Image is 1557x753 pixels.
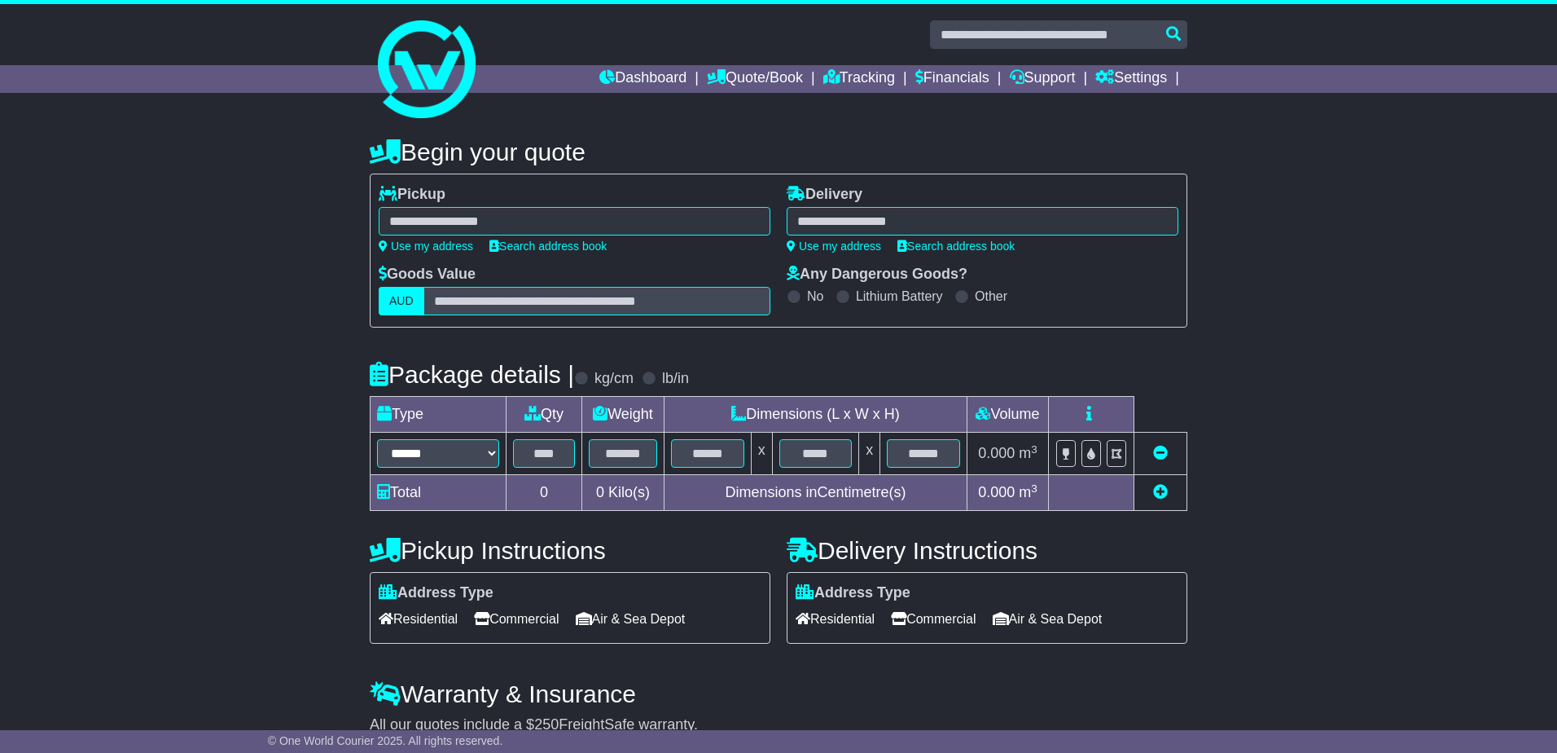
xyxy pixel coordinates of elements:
td: Volume [967,397,1048,433]
label: Address Type [796,584,910,602]
span: 0.000 [978,445,1015,461]
h4: Warranty & Insurance [370,680,1187,707]
td: x [751,433,772,475]
td: Type [371,397,507,433]
span: 0 [596,484,604,500]
a: Quote/Book [707,65,803,93]
a: Support [1010,65,1076,93]
span: Air & Sea Depot [993,606,1103,632]
div: All our quotes include a $ FreightSafe warranty. [370,716,1187,734]
sup: 3 [1031,443,1037,456]
a: Use my address [787,240,881,253]
h4: Delivery Instructions [787,537,1187,564]
label: lb/in [662,370,689,388]
h4: Package details | [370,361,574,388]
td: Dimensions in Centimetre(s) [664,475,967,511]
span: m [1019,445,1037,461]
label: Other [975,288,1007,304]
a: Settings [1095,65,1167,93]
td: Qty [507,397,582,433]
a: Financials [915,65,989,93]
td: Kilo(s) [582,475,664,511]
label: Lithium Battery [856,288,943,304]
a: Search address book [897,240,1015,253]
label: kg/cm [594,370,634,388]
label: Any Dangerous Goods? [787,266,967,284]
a: Search address book [489,240,607,253]
label: Goods Value [379,266,476,284]
label: No [807,288,823,304]
h4: Pickup Instructions [370,537,770,564]
h4: Begin your quote [370,139,1187,165]
span: Residential [796,606,875,632]
sup: 3 [1031,482,1037,495]
label: Delivery [787,186,862,204]
td: x [859,433,880,475]
label: Address Type [379,584,493,602]
span: Residential [379,606,458,632]
span: © One World Courier 2025. All rights reserved. [268,734,503,747]
td: Total [371,475,507,511]
label: Pickup [379,186,445,204]
a: Add new item [1153,484,1168,500]
label: AUD [379,287,424,315]
a: Dashboard [599,65,686,93]
span: Commercial [891,606,976,632]
td: Weight [582,397,664,433]
span: 250 [534,716,559,733]
span: 0.000 [978,484,1015,500]
td: Dimensions (L x W x H) [664,397,967,433]
span: m [1019,484,1037,500]
span: Air & Sea Depot [576,606,686,632]
a: Use my address [379,240,473,253]
a: Tracking [823,65,895,93]
td: 0 [507,475,582,511]
a: Remove this item [1153,445,1168,461]
span: Commercial [474,606,559,632]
